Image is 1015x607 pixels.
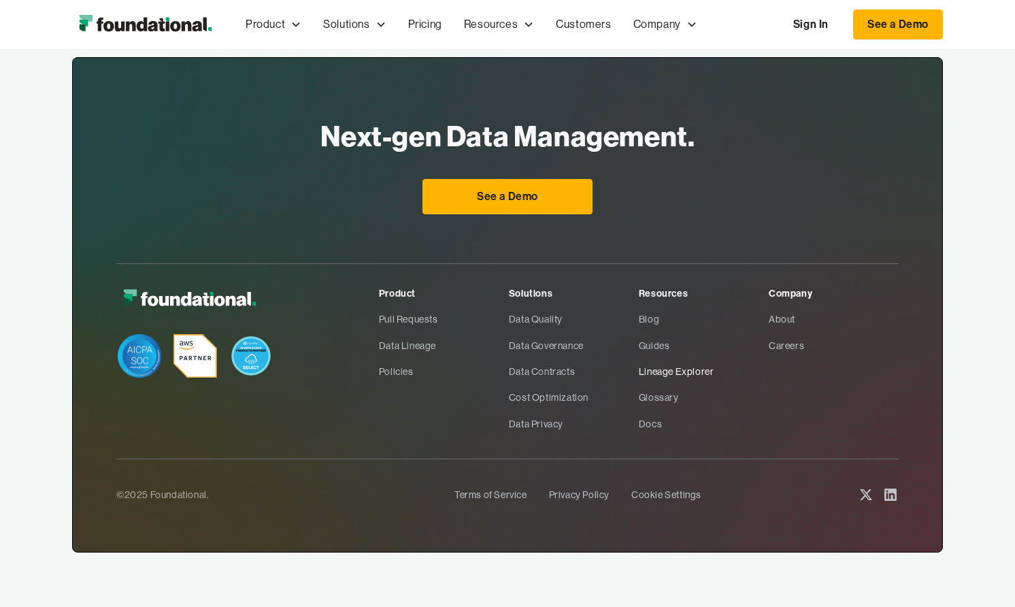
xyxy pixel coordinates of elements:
[853,10,943,39] a: See a Demo
[454,482,527,508] a: Terms of Service
[320,115,695,157] h2: Next-gen Data Management.
[509,384,639,410] a: Cost Optimization
[379,359,509,384] a: Policies
[545,2,622,47] a: Customers
[770,449,1015,607] iframe: Chat Widget
[509,306,639,332] a: Data Quality
[422,179,593,214] a: See a Demo
[639,411,769,437] a: Docs
[379,333,509,359] a: Data Lineage
[116,286,263,312] img: Foundational Logo White
[549,482,610,508] a: Privacy Policy
[631,482,701,508] a: Cookie Settings
[312,2,397,47] div: Solutions
[509,286,639,301] div: Solutions
[397,2,453,47] a: Pricing
[509,359,639,384] a: Data Contracts
[639,384,769,410] a: Glossary
[118,334,161,378] img: SOC Badge
[379,306,509,332] a: Pull Requests
[769,306,899,332] a: About
[509,411,639,437] a: Data Privacy
[464,16,518,33] div: Resources
[116,487,444,502] div: ©2025 Foundational.
[639,333,769,359] a: Guides
[235,2,312,47] div: Product
[509,333,639,359] a: Data Governance
[769,333,899,359] a: Careers
[72,11,218,38] img: Foundational Logo
[633,16,681,33] div: Company
[453,2,545,47] div: Resources
[323,16,369,33] div: Solutions
[639,286,769,301] div: Resources
[639,359,769,384] a: Lineage Explorer
[72,11,218,38] a: home
[246,16,285,33] div: Product
[379,286,509,301] div: Product
[639,306,769,332] a: Blog
[780,10,842,39] a: Sign In
[769,286,899,301] div: Company
[622,2,708,47] div: Company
